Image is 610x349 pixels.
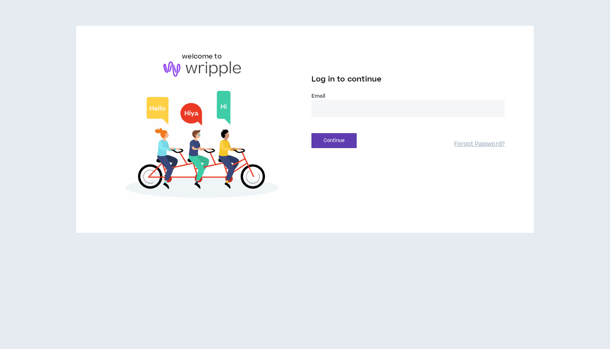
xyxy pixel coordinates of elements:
label: Email [311,92,505,100]
img: logo-brand.png [163,61,241,77]
h6: welcome to [182,52,222,61]
button: Continue [311,133,357,148]
img: Welcome to Wripple [105,85,299,207]
span: Log in to continue [311,74,382,84]
a: Forgot Password? [454,140,505,148]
